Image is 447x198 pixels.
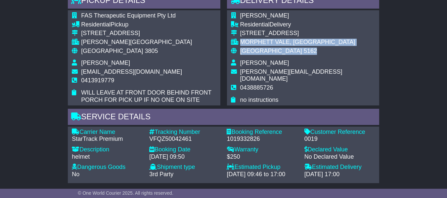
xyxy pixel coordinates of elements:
[81,89,211,103] span: WILL LEAVE AT FRONT DOOR BEHIND FRONT PORCH FOR PICK UP IF NO ONE ON SITE
[240,21,375,28] div: Delivery
[81,59,130,66] span: [PERSON_NAME]
[81,12,176,19] span: FAS Therapeutic Equipment Pty Ltd
[227,171,297,178] div: [DATE] 09:46 to 17:00
[81,48,143,54] span: [GEOGRAPHIC_DATA]
[72,153,143,161] div: helmet
[227,136,297,143] div: 1019332826
[72,129,143,136] div: Carrier Name
[72,171,79,178] span: No
[81,30,216,37] div: [STREET_ADDRESS]
[81,39,216,46] div: [PERSON_NAME][GEOGRAPHIC_DATA]
[81,77,114,84] span: 0413919779
[149,171,173,178] span: 3rd Party
[240,97,279,103] span: no instructions
[149,146,220,153] div: Booking Date
[304,48,317,54] span: 5162
[72,136,143,143] div: StarTrack Premium
[149,153,220,161] div: [DATE] 09:50
[304,164,375,171] div: Estimated Delivery
[240,68,342,82] span: [PERSON_NAME][EMAIL_ADDRESS][DOMAIN_NAME]
[227,129,297,136] div: Booking Reference
[149,164,220,171] div: Shipment type
[304,136,375,143] div: 0019
[240,12,289,19] span: [PERSON_NAME]
[81,21,111,28] span: Residential
[304,146,375,153] div: Declared Value
[72,164,143,171] div: Dangerous Goods
[149,136,220,143] div: VFQZ50042461
[304,171,375,178] div: [DATE] 17:00
[240,21,270,28] span: Residential
[81,68,182,75] span: [EMAIL_ADDRESS][DOMAIN_NAME]
[240,84,273,91] span: 0438885726
[72,146,143,153] div: Description
[304,153,375,161] div: No Declared Value
[68,109,379,127] div: Service Details
[149,129,220,136] div: Tracking Number
[227,146,297,153] div: Warranty
[145,48,158,54] span: 3805
[304,129,375,136] div: Customer Reference
[227,153,297,161] div: $250
[81,21,216,28] div: Pickup
[227,164,297,171] div: Estimated Pickup
[240,30,375,37] div: [STREET_ADDRESS]
[240,59,289,66] span: [PERSON_NAME]
[240,39,375,46] div: MORPHETT VALE, [GEOGRAPHIC_DATA]
[78,190,173,196] span: © One World Courier 2025. All rights reserved.
[240,48,302,54] span: [GEOGRAPHIC_DATA]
